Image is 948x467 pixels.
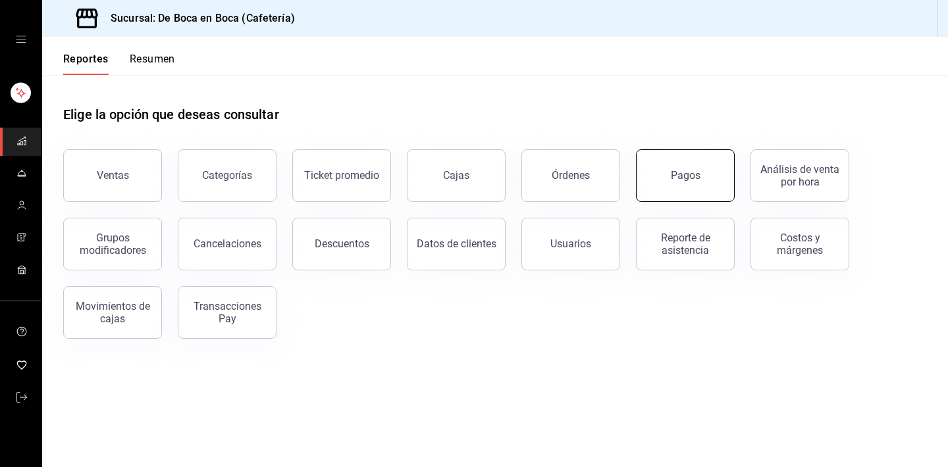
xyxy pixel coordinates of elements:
[178,218,276,270] button: Cancelaciones
[63,218,162,270] button: Grupos modificadores
[407,218,506,270] button: Datos de clientes
[550,237,591,250] div: Usuarios
[521,149,620,202] button: Órdenes
[552,169,590,182] div: Órdenes
[178,149,276,202] button: Categorías
[178,286,276,339] button: Transacciones Pay
[304,169,379,182] div: Ticket promedio
[63,149,162,202] button: Ventas
[72,300,153,325] div: Movimientos de cajas
[521,218,620,270] button: Usuarios
[750,218,849,270] button: Costos y márgenes
[759,232,841,257] div: Costos y márgenes
[671,169,700,182] div: Pagos
[417,237,496,250] div: Datos de clientes
[63,53,175,75] div: navigation tabs
[186,300,268,325] div: Transacciones Pay
[202,169,252,182] div: Categorías
[130,53,175,75] button: Resumen
[292,149,391,202] button: Ticket promedio
[636,149,735,202] button: Pagos
[750,149,849,202] button: Análisis de venta por hora
[645,232,726,257] div: Reporte de asistencia
[100,11,295,26] h3: Sucursal: De Boca en Boca (Cafetería)
[63,105,279,124] h1: Elige la opción que deseas consultar
[63,53,109,75] button: Reportes
[72,232,153,257] div: Grupos modificadores
[292,218,391,270] button: Descuentos
[315,237,369,250] div: Descuentos
[407,149,506,202] button: Cajas
[63,286,162,339] button: Movimientos de cajas
[194,237,261,250] div: Cancelaciones
[443,169,469,182] div: Cajas
[759,163,841,188] div: Análisis de venta por hora
[16,34,26,45] button: open drawer
[636,218,735,270] button: Reporte de asistencia
[97,169,129,182] div: Ventas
